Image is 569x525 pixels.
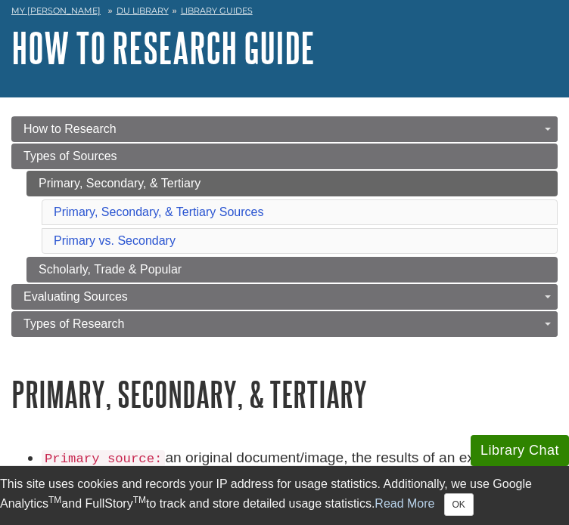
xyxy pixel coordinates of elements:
[11,284,558,310] a: Evaluating Sources
[42,450,165,468] code: Primary source:
[23,150,117,162] span: Types of Sources
[48,495,61,505] sup: TM
[11,144,558,169] a: Types of Sources
[26,257,558,283] a: Scholarly, Trade & Popular
[23,290,128,303] span: Evaluating Sources
[23,122,117,135] span: How to Research
[54,234,176,247] a: Primary vs. Secondary
[375,497,434,510] a: Read More
[444,493,474,516] button: Close
[54,205,263,218] a: Primary, Secondary, & Tertiary Sources
[11,5,101,17] a: My [PERSON_NAME]
[26,171,558,196] a: Primary, Secondary, & Tertiary
[471,435,569,466] button: Library Chat
[133,495,146,505] sup: TM
[117,5,169,16] a: DU Library
[42,447,558,491] li: an original document/image, the results of an experiment, statistical data, first-hand account, o...
[181,5,253,16] a: Library Guides
[23,317,124,330] span: Types of Research
[11,375,558,413] h1: Primary, Secondary, & Tertiary
[11,116,558,142] a: How to Research
[11,24,315,71] a: How to Research Guide
[11,116,558,337] div: Guide Page Menu
[11,311,558,337] a: Types of Research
